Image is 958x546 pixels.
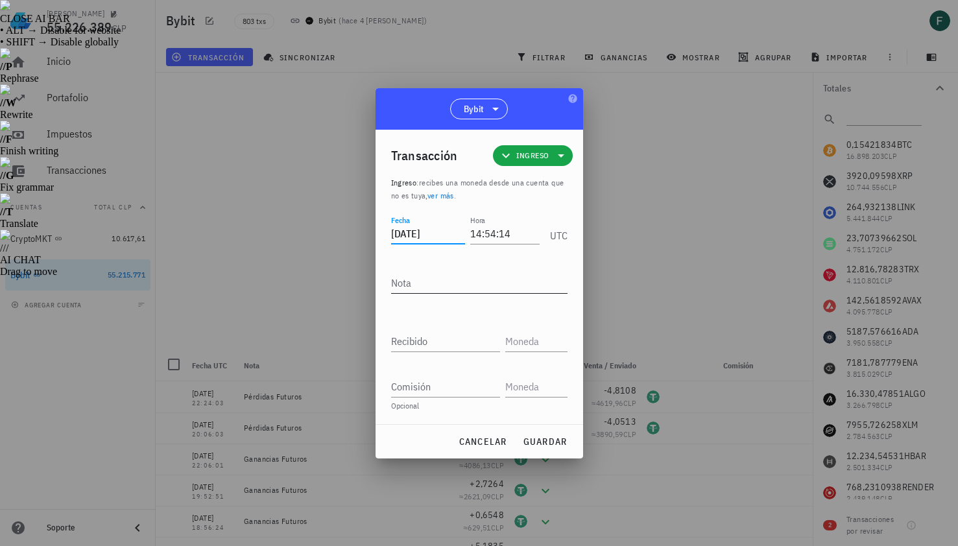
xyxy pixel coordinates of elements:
[453,430,512,453] button: cancelar
[505,331,565,351] input: Moneda
[518,430,573,453] button: guardar
[505,376,565,397] input: Moneda
[458,436,507,447] span: cancelar
[391,402,568,410] div: Opcional
[523,436,568,447] span: guardar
